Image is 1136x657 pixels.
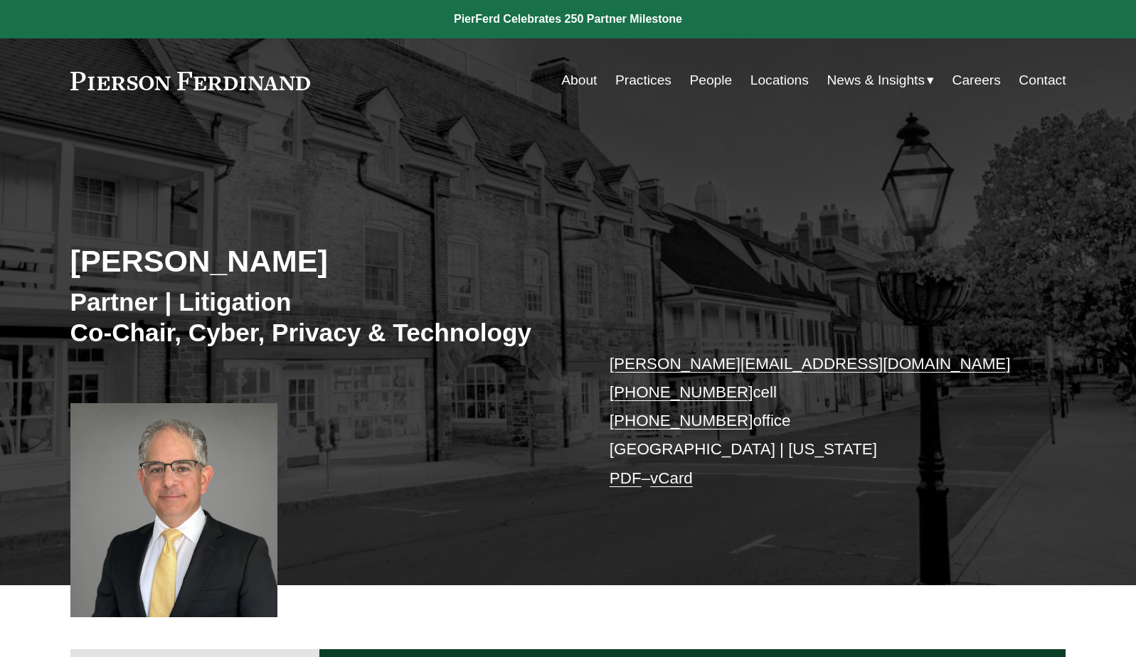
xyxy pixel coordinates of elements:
[610,412,753,429] a: [PHONE_NUMBER]
[750,67,809,94] a: Locations
[610,383,753,401] a: [PHONE_NUMBER]
[827,67,934,94] a: folder dropdown
[689,67,732,94] a: People
[610,355,1011,373] a: [PERSON_NAME][EMAIL_ADDRESS][DOMAIN_NAME]
[561,67,597,94] a: About
[70,242,568,279] h2: [PERSON_NAME]
[70,287,568,348] h3: Partner | Litigation Co-Chair, Cyber, Privacy & Technology
[650,469,693,487] a: vCard
[1019,67,1066,94] a: Contact
[610,350,1024,493] p: cell office [GEOGRAPHIC_DATA] | [US_STATE] –
[827,68,925,93] span: News & Insights
[610,469,642,487] a: PDF
[952,67,1001,94] a: Careers
[615,67,671,94] a: Practices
